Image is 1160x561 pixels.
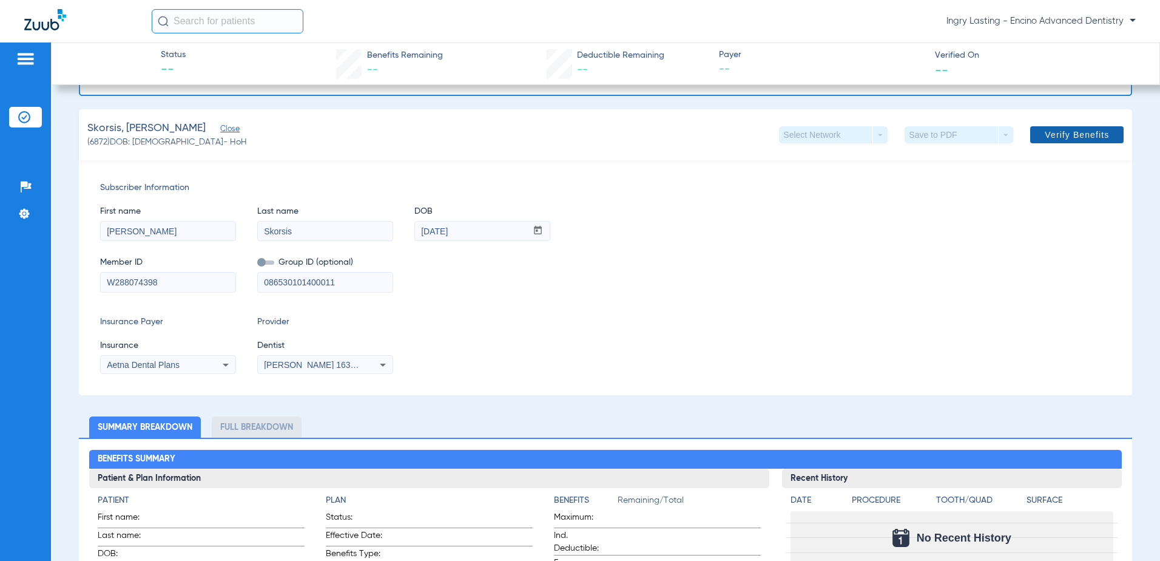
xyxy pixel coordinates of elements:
[618,494,761,511] span: Remaining/Total
[89,416,201,438] li: Summary Breakdown
[161,49,186,61] span: Status
[161,62,186,79] span: --
[414,205,550,218] span: DOB
[257,205,393,218] span: Last name
[852,494,932,507] h4: Procedure
[554,529,613,555] span: Ind. Deductible:
[107,360,180,370] span: Aetna Dental Plans
[326,529,385,546] span: Effective Date:
[158,16,169,27] img: Search Icon
[100,182,1111,194] span: Subscriber Information
[1099,503,1160,561] iframe: Chat Widget
[257,316,393,328] span: Provider
[264,360,383,370] span: [PERSON_NAME] 1639402225
[98,511,157,528] span: First name:
[98,529,157,546] span: Last name:
[367,64,378,75] span: --
[782,469,1122,488] h3: Recent History
[935,49,1141,62] span: Verified On
[1030,126,1124,143] button: Verify Benefits
[791,494,841,511] app-breakdown-title: Date
[526,222,550,241] button: Open calendar
[577,64,588,75] span: --
[257,339,393,352] span: Dentist
[100,316,236,328] span: Insurance Payer
[220,124,231,136] span: Close
[852,494,932,511] app-breakdown-title: Procedure
[98,494,305,507] h4: Patient
[554,494,618,507] h4: Benefits
[89,469,769,488] h3: Patient & Plan Information
[554,494,618,511] app-breakdown-title: Benefits
[100,205,236,218] span: First name
[87,121,206,136] span: Skorsis, [PERSON_NAME]
[87,136,247,149] span: (6872) DOB: [DEMOGRAPHIC_DATA] - HoH
[1027,494,1113,511] app-breakdown-title: Surface
[554,511,613,528] span: Maximum:
[212,416,302,438] li: Full Breakdown
[892,529,909,547] img: Calendar
[936,494,1022,511] app-breakdown-title: Tooth/Quad
[1045,130,1109,140] span: Verify Benefits
[917,532,1011,544] span: No Recent History
[24,9,66,30] img: Zuub Logo
[16,52,35,66] img: hamburger-icon
[946,15,1136,27] span: Ingry Lasting - Encino Advanced Dentistry
[100,256,236,269] span: Member ID
[791,494,841,507] h4: Date
[367,49,443,62] span: Benefits Remaining
[719,62,925,77] span: --
[936,494,1022,507] h4: Tooth/Quad
[257,256,393,269] span: Group ID (optional)
[1027,494,1113,507] h4: Surface
[326,494,533,507] h4: Plan
[326,511,385,528] span: Status:
[719,49,925,61] span: Payer
[935,63,948,76] span: --
[577,49,664,62] span: Deductible Remaining
[89,450,1122,469] h2: Benefits Summary
[100,339,236,352] span: Insurance
[152,9,303,33] input: Search for patients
